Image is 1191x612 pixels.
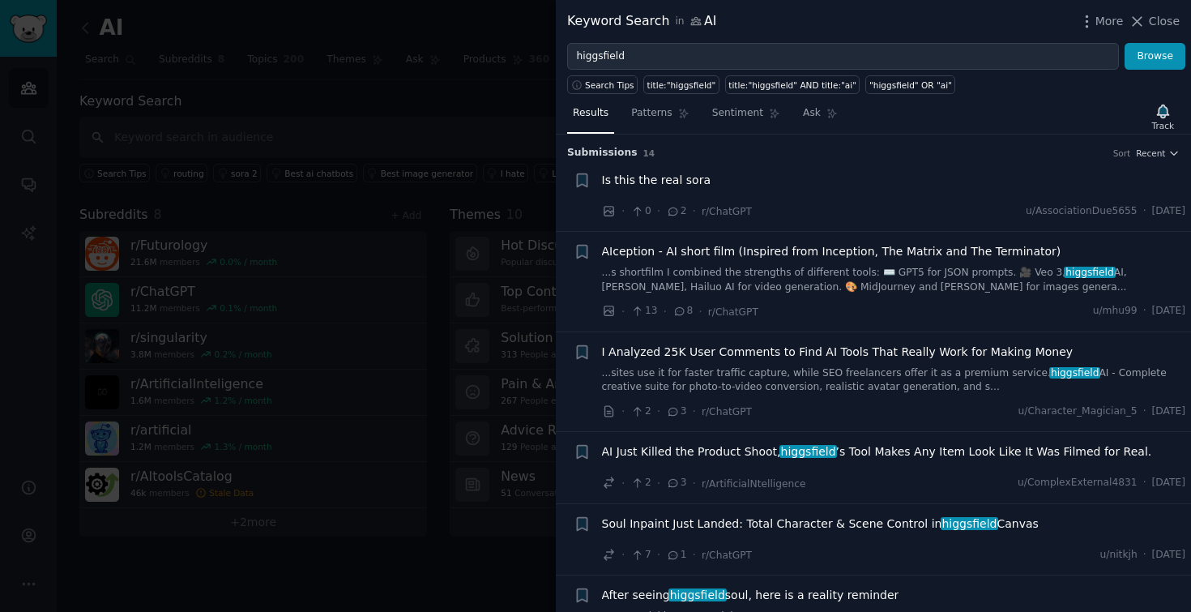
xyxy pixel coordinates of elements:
[666,476,686,490] span: 3
[602,516,1039,533] a: Soul Inpaint Just Landed: Total Character & Scene Control inhiggsfieldCanvas
[621,546,625,563] span: ·
[941,517,999,530] span: higgsfield
[1149,13,1180,30] span: Close
[702,206,752,217] span: r/ChatGPT
[621,203,625,220] span: ·
[631,106,672,121] span: Patterns
[1143,404,1146,419] span: ·
[602,344,1074,361] a: I Analyzed 25K User Comments to Find AI Tools That Really Work for Making Money
[643,148,655,158] span: 14
[1113,148,1131,159] div: Sort
[602,516,1039,533] span: Soul Inpaint Just Landed: Total Character & Scene Control in Canvas
[621,403,625,420] span: ·
[1049,367,1100,379] span: higgsfield
[1152,304,1185,319] span: [DATE]
[702,550,752,561] span: r/ChatGPT
[1152,204,1185,219] span: [DATE]
[630,304,657,319] span: 13
[708,306,758,318] span: r/ChatGPT
[621,475,625,492] span: ·
[602,172,711,189] a: Is this the real sora
[657,403,660,420] span: ·
[702,406,752,417] span: r/ChatGPT
[625,101,694,134] a: Patterns
[602,443,1152,460] span: AI Just Killed the Product Shoot, ’s Tool Makes Any Item Look Like It Was Filmed for Real.
[693,475,696,492] span: ·
[664,303,667,320] span: ·
[602,266,1186,294] a: ...s shortfilm I combined the strengths of different tools: ⌨️ GPT5 for JSON prompts. 🎥 Veo 3,hig...
[1143,548,1146,563] span: ·
[630,404,651,419] span: 2
[567,43,1119,71] input: Try a keyword related to your business
[1152,548,1185,563] span: [DATE]
[1143,476,1146,490] span: ·
[1152,120,1174,131] div: Track
[1018,476,1138,490] span: u/ComplexExternal4831
[869,79,952,91] div: "higgsfield" OR "ai"
[567,11,716,32] div: Keyword Search AI
[865,75,955,94] a: "higgsfield" OR "ai"
[698,303,702,320] span: ·
[647,79,716,91] div: title:"higgsfield"
[630,476,651,490] span: 2
[1143,304,1146,319] span: ·
[1064,267,1115,278] span: higgsfield
[1152,476,1185,490] span: [DATE]
[706,101,786,134] a: Sentiment
[1093,304,1138,319] span: u/mhu99
[779,445,838,458] span: higgsfield
[1129,13,1180,30] button: Close
[1146,100,1180,134] button: Track
[666,548,686,563] span: 1
[693,403,696,420] span: ·
[567,75,638,94] button: Search Tips
[1136,148,1165,159] span: Recent
[702,478,806,490] span: r/ArtificialNtelligence
[602,443,1152,460] a: AI Just Killed the Product Shoot,higgsfield’s Tool Makes Any Item Look Like It Was Filmed for Real.
[643,75,719,94] a: title:"higgsfield"
[585,79,634,91] span: Search Tips
[1018,404,1138,419] span: u/Character_Magician_5
[567,146,638,160] span: Submission s
[1143,204,1146,219] span: ·
[630,204,651,219] span: 0
[712,106,763,121] span: Sentiment
[602,587,899,604] a: After seeinghiggsfieldsoul, here is a reality reminder
[621,303,625,320] span: ·
[567,101,614,134] a: Results
[630,548,651,563] span: 7
[666,204,686,219] span: 2
[693,546,696,563] span: ·
[573,106,608,121] span: Results
[672,304,693,319] span: 8
[657,546,660,563] span: ·
[602,587,899,604] span: After seeing soul, here is a reality reminder
[725,75,860,94] a: title:"higgsfield" AND title:"ai"
[803,106,821,121] span: Ask
[693,203,696,220] span: ·
[1095,13,1124,30] span: More
[602,366,1186,395] a: ...sites use it for faster traffic capture, while SEO freelancers offer it as a premium service.h...
[1152,404,1185,419] span: [DATE]
[675,15,684,29] span: in
[666,404,686,419] span: 3
[1136,148,1180,159] button: Recent
[1125,43,1185,71] button: Browse
[657,203,660,220] span: ·
[657,475,660,492] span: ·
[797,101,843,134] a: Ask
[728,79,856,91] div: title:"higgsfield" AND title:"ai"
[668,588,727,601] span: higgsfield
[1100,548,1138,563] span: u/nitkjh
[1026,204,1138,219] span: u/AssociationDue5655
[1078,13,1124,30] button: More
[602,243,1061,260] a: AIception - AI short film (Inspired from Inception, The Matrix and The Terminator)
